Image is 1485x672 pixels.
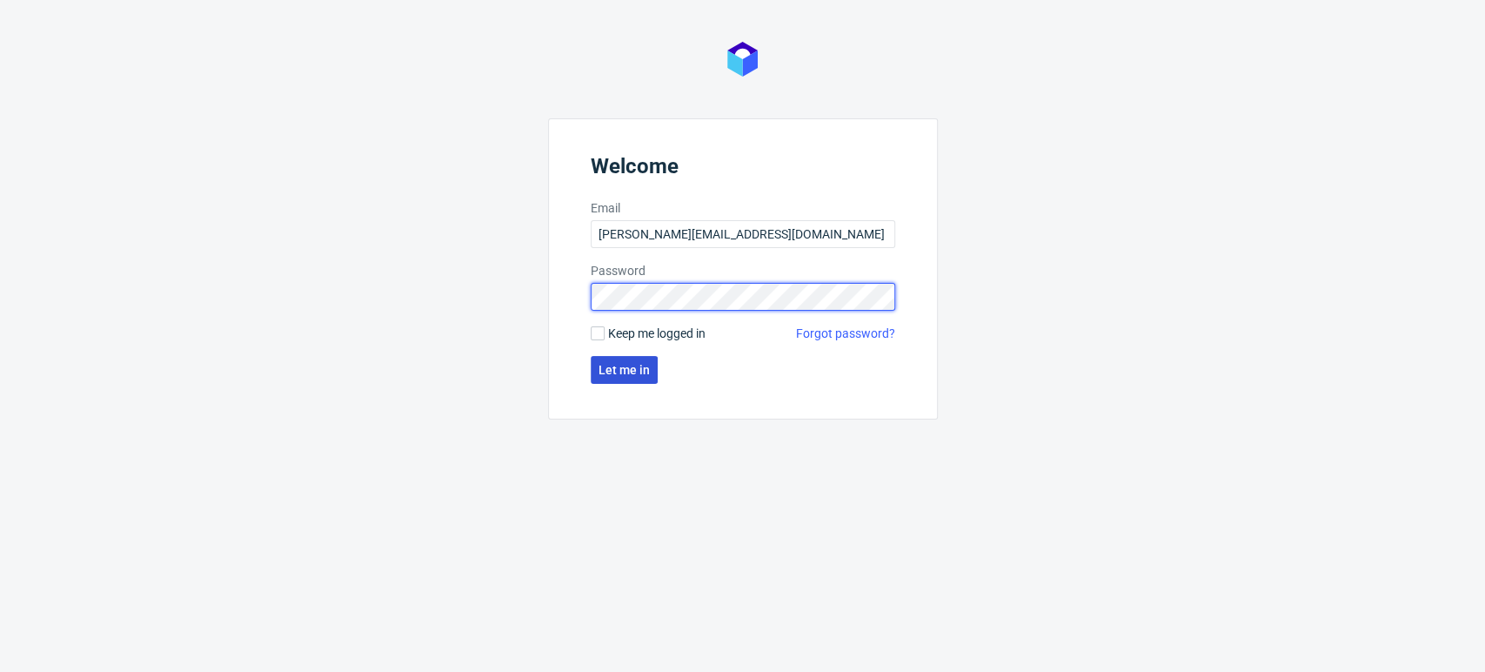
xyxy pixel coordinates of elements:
[599,364,650,376] span: Let me in
[608,325,706,342] span: Keep me logged in
[796,325,895,342] a: Forgot password?
[591,199,895,217] label: Email
[591,154,895,185] header: Welcome
[591,356,658,384] button: Let me in
[591,262,895,279] label: Password
[591,220,895,248] input: you@youremail.com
